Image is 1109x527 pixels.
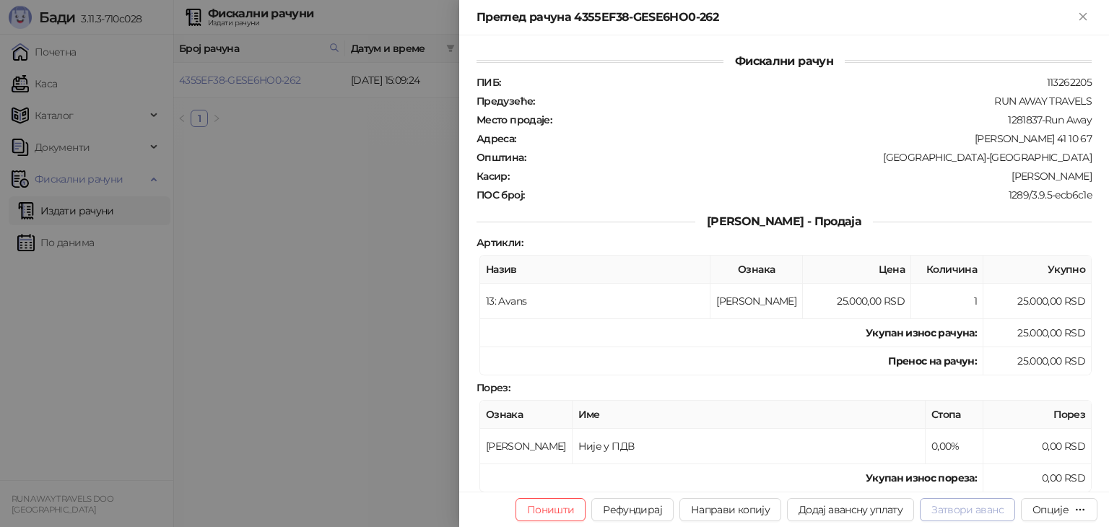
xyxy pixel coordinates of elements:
[926,429,983,464] td: 0,00%
[526,188,1093,201] div: 1289/3.9.5-ecb6c1e
[502,76,1093,89] div: 113262205
[983,347,1092,375] td: 25.000,00 RSD
[710,284,803,319] td: [PERSON_NAME]
[710,256,803,284] th: Ознака
[1032,503,1069,516] div: Опције
[926,401,983,429] th: Стопа
[480,401,573,429] th: Ознака
[983,464,1092,492] td: 0,00 RSD
[866,471,977,484] strong: Укупан износ пореза:
[477,188,524,201] strong: ПОС број :
[518,132,1093,145] div: [PERSON_NAME] 41 10 67
[477,76,500,89] strong: ПИБ :
[911,256,983,284] th: Количина
[591,498,674,521] button: Рефундирај
[983,284,1092,319] td: 25.000,00 RSD
[573,401,926,429] th: Име
[480,284,710,319] td: 13: Avans
[983,319,1092,347] td: 25.000,00 RSD
[480,256,710,284] th: Назив
[477,151,526,164] strong: Општина :
[527,151,1093,164] div: [GEOGRAPHIC_DATA]-[GEOGRAPHIC_DATA]
[510,170,1093,183] div: [PERSON_NAME]
[983,256,1092,284] th: Укупно
[691,503,770,516] span: Направи копију
[477,170,509,183] strong: Касир :
[803,284,911,319] td: 25.000,00 RSD
[866,326,977,339] strong: Укупан износ рачуна :
[516,498,586,521] button: Поништи
[911,284,983,319] td: 1
[477,95,535,108] strong: Предузеће :
[477,9,1074,26] div: Преглед рачуна 4355EF38-GESE6HO0-262
[573,429,926,464] td: Није у ПДВ
[695,214,873,228] span: [PERSON_NAME] - Продаја
[888,354,977,367] strong: Пренос на рачун :
[1074,9,1092,26] button: Close
[983,429,1092,464] td: 0,00 RSD
[920,498,1015,521] button: Затвори аванс
[723,54,845,68] span: Фискални рачун
[477,381,510,394] strong: Порез :
[679,498,781,521] button: Направи копију
[477,236,523,249] strong: Артикли :
[553,113,1093,126] div: 1281837-Run Away
[803,256,911,284] th: Цена
[983,401,1092,429] th: Порез
[477,132,516,145] strong: Адреса :
[477,113,552,126] strong: Место продаје :
[1021,498,1097,521] button: Опције
[536,95,1093,108] div: RUN AWAY TRAVELS
[787,498,914,521] button: Додај авансну уплату
[480,429,573,464] td: [PERSON_NAME]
